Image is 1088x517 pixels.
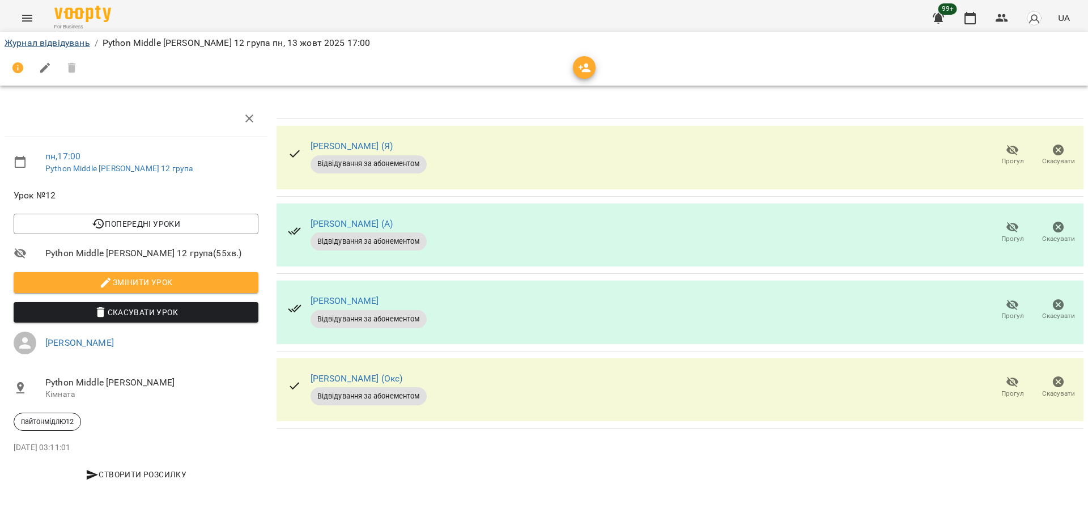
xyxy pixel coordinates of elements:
span: Відвідування за абонементом [311,391,427,401]
span: Прогул [1001,234,1024,244]
img: avatar_s.png [1026,10,1042,26]
a: пн , 17:00 [45,151,80,162]
button: Прогул [989,139,1035,171]
span: Прогул [1001,389,1024,399]
span: Урок №12 [14,189,258,202]
span: Python Middle [PERSON_NAME] [45,376,258,389]
button: Прогул [989,372,1035,404]
span: Створити розсилку [18,468,254,481]
a: [PERSON_NAME] (А) [311,218,393,229]
p: Кімната [45,389,258,400]
span: Скасувати Урок [23,306,249,319]
button: Скасувати [1035,372,1081,404]
button: Прогул [989,217,1035,248]
span: Скасувати [1042,389,1075,399]
span: Прогул [1001,311,1024,321]
span: Відвідування за абонементом [311,159,427,169]
div: пайтонмідлЮ12 [14,413,81,431]
a: [PERSON_NAME] [45,337,114,348]
img: Voopty Logo [54,6,111,22]
p: [DATE] 03:11:01 [14,442,258,454]
button: UA [1053,7,1074,28]
a: [PERSON_NAME] (Я) [311,141,393,151]
a: Журнал відвідувань [5,37,90,48]
li: / [95,36,98,50]
button: Скасувати Урок [14,302,258,323]
nav: breadcrumb [5,36,1083,50]
span: Скасувати [1042,234,1075,244]
a: [PERSON_NAME] (Окс) [311,373,403,384]
span: Python Middle [PERSON_NAME] 12 група ( 55 хв. ) [45,247,258,260]
button: Скасувати [1035,294,1081,326]
button: Змінити урок [14,272,258,293]
span: Скасувати [1042,156,1075,166]
button: Попередні уроки [14,214,258,234]
span: Змінити урок [23,276,249,289]
button: Menu [14,5,41,32]
span: 99+ [938,3,957,15]
span: For Business [54,23,111,31]
span: Попередні уроки [23,217,249,231]
p: Python Middle [PERSON_NAME] 12 група пн, 13 жовт 2025 17:00 [103,36,371,50]
a: [PERSON_NAME] [311,295,379,306]
button: Створити розсилку [14,464,258,485]
span: Відвідування за абонементом [311,314,427,324]
span: пайтонмідлЮ12 [14,417,80,427]
button: Скасувати [1035,217,1081,248]
span: Відвідування за абонементом [311,236,427,247]
button: Прогул [989,294,1035,326]
span: Скасувати [1042,311,1075,321]
span: Прогул [1001,156,1024,166]
button: Скасувати [1035,139,1081,171]
span: UA [1058,12,1070,24]
a: Python Middle [PERSON_NAME] 12 група [45,164,193,173]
